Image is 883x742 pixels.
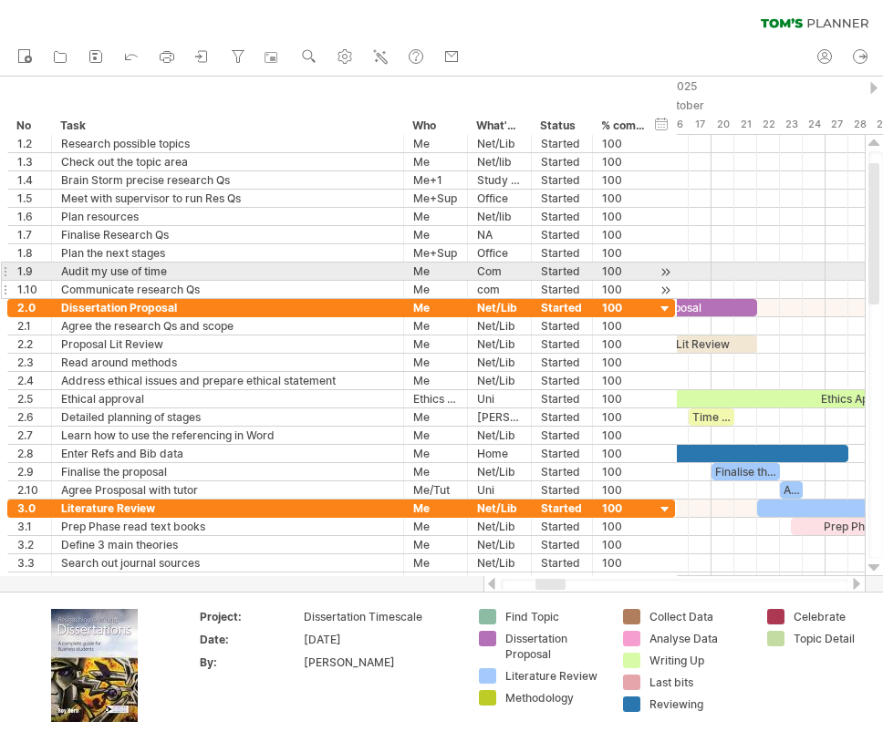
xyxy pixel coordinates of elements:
div: Net/Lib [477,427,522,444]
div: Find Topic [505,609,605,624]
div: Started [541,445,583,462]
div: Meet with supervisor to run Res Qs [61,190,394,207]
div: Address ethical issues and prepare ethical statement [61,372,394,389]
div: Reviewing [649,696,749,712]
div: 100 [602,408,646,426]
div: Brain Storm precise research Qs [61,171,394,189]
div: Me [413,226,458,243]
div: Ethical approval [61,390,394,407]
div: Office [477,190,522,207]
div: Net/Lib [477,463,522,480]
div: Search out journal sources [61,554,394,572]
div: Last bits [649,675,749,690]
div: Dissertation Proposal [61,299,394,316]
div: Started [541,554,583,572]
img: ae64b563-e3e0-416d-90a8-e32b171956a1.jpg [51,609,138,722]
div: [PERSON_NAME]'s Pl [477,408,522,426]
div: Net/Lib [477,299,522,316]
div: Agree Prosposal with tutor [61,481,394,499]
div: scroll to activity [657,263,674,282]
div: 2.5 [17,390,42,407]
div: Net/lib [477,208,522,225]
div: Net/Lib [477,500,522,517]
div: 100 [602,554,646,572]
div: 100 [602,500,646,517]
div: Net/Lib [477,354,522,371]
div: 1.9 [17,263,42,280]
div: Dissertation Proposal [505,631,605,662]
div: 2.4 [17,372,42,389]
div: What's needed [476,117,521,135]
div: Literature Review [505,668,605,684]
div: 100 [602,390,646,407]
div: Com [477,263,522,280]
div: Net/Lib [477,317,522,335]
div: Me/Tut [413,481,458,499]
div: Check out the topic area [61,153,394,170]
div: Uni [477,390,522,407]
div: 100 [602,445,646,462]
div: Agree the research Qs and scope [61,317,394,335]
div: Started [541,518,583,535]
div: Net/Lib [477,572,522,590]
div: Date: [200,632,300,647]
div: 2.1 [17,317,42,335]
div: scroll to activity [657,281,674,300]
div: 3.3 [17,554,42,572]
div: Me [413,208,458,225]
div: [DATE] [304,632,457,647]
div: 100 [602,518,646,535]
div: Thursday, 23 October 2025 [780,115,803,134]
div: Finalise the proposal [61,463,394,480]
div: Me [413,518,458,535]
div: Plan resources [61,208,394,225]
div: Started [541,390,583,407]
div: Started [541,299,583,316]
div: Me [413,335,458,353]
div: Define 3 main theories [61,536,394,553]
div: Proposal Lit Review [597,335,757,353]
div: 100 [602,317,646,335]
div: 1.8 [17,244,42,262]
div: Started [541,153,583,170]
div: Finalise Research Qs [61,226,394,243]
div: Started [541,354,583,371]
div: Started [541,481,583,499]
div: 100 [602,281,646,298]
div: [PERSON_NAME] [304,654,457,670]
div: Finalise the Proposal [712,463,780,480]
div: Learn how to use the referencing in Word [61,427,394,444]
div: Literature Review [61,500,394,517]
div: Net/Lib [477,372,522,389]
div: Me [413,135,458,152]
div: Collect Data [649,609,749,624]
div: Project: [200,609,300,624]
div: Detailed planning of stages [61,408,394,426]
div: 3.0 [17,500,42,517]
div: Me [413,500,458,517]
div: Started [541,335,583,353]
div: Audit my use of time [61,263,394,280]
div: Study Room [477,171,522,189]
div: Task [60,117,393,135]
div: Started [541,226,583,243]
div: Me [413,427,458,444]
div: 2.3 [17,354,42,371]
div: Agree Proposal with Tutor [780,481,803,499]
div: Prep Phase read text books [61,518,394,535]
div: Monday, 27 October 2025 [826,115,848,134]
div: Started [541,135,583,152]
div: 100 [602,536,646,553]
div: Status [540,117,582,135]
div: 100 [602,190,646,207]
div: Started [541,500,583,517]
div: 2.6 [17,408,42,426]
div: Who [412,117,457,135]
div: Me [413,408,458,426]
div: Home [477,445,522,462]
div: Started [541,263,583,280]
div: Net/Lib [477,335,522,353]
div: 2.10 [17,481,42,499]
div: Thursday, 16 October 2025 [666,115,689,134]
div: Uni [477,481,522,499]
